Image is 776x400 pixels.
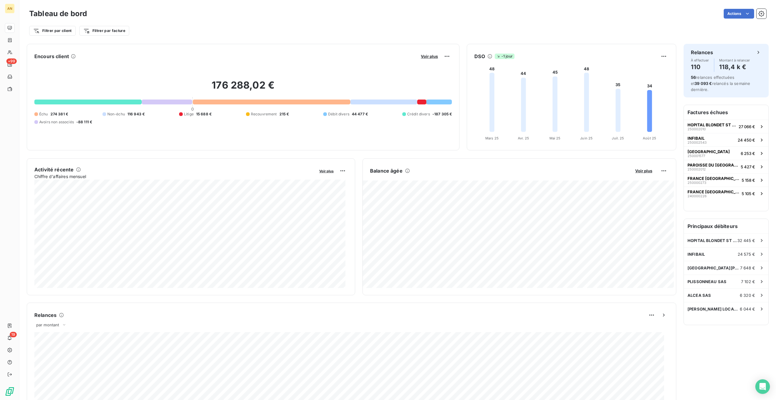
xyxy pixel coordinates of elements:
h2: 176 288,02 € [34,79,452,97]
img: Logo LeanPay [5,387,15,396]
span: 5 105 € [742,191,755,196]
span: 116 943 € [127,111,145,117]
span: PLISSONNEAU SAS [688,279,726,284]
button: Actions [724,9,754,19]
span: Recouvrement [251,111,277,117]
div: Open Intercom Messenger [755,379,770,394]
span: 215 € [279,111,289,117]
span: 27 066 € [739,124,755,129]
h6: Principaux débiteurs [684,219,768,233]
span: 5 158 € [742,178,755,183]
span: 56 [691,75,696,80]
span: Montant à relancer [719,58,750,62]
span: Crédit divers [407,111,430,117]
h3: Tableau de bord [29,8,87,19]
span: [GEOGRAPHIC_DATA] [688,149,730,154]
span: [GEOGRAPHIC_DATA][PERSON_NAME] [688,265,740,270]
a: +99 [5,60,14,69]
button: FRANCE [GEOGRAPHIC_DATA]2400002265 105 € [684,187,768,200]
span: 6 320 € [740,293,755,298]
span: INFIBAIL [688,252,705,257]
span: 250002010 [688,127,706,131]
tspan: Juin 25 [580,136,593,140]
span: 274 381 € [50,111,68,117]
span: ALCEA SAS [688,293,711,298]
button: Filtrer par client [29,26,76,36]
span: 250002543 [688,141,707,144]
span: 0 [191,107,194,111]
button: Voir plus [317,168,335,174]
span: 24 450 € [738,138,755,142]
button: PAROISSE DU [GEOGRAPHIC_DATA]2500020125 427 € [684,160,768,173]
span: Chiffre d'affaires mensuel [34,173,315,180]
span: FRANCE [GEOGRAPHIC_DATA] [688,189,739,194]
span: À effectuer [691,58,709,62]
span: 250002012 [688,167,706,171]
h4: 118,4 k € [719,62,750,72]
button: Filtrer par facture [79,26,129,36]
button: FRANCE [GEOGRAPHIC_DATA]2500002735 158 € [684,173,768,187]
h6: Balance âgée [370,167,403,174]
span: Non-échu [107,111,125,117]
button: [GEOGRAPHIC_DATA]2500015776 253 € [684,146,768,160]
span: Voir plus [635,168,652,173]
span: -187 305 € [432,111,452,117]
span: 6 253 € [741,151,755,156]
span: Voir plus [319,169,334,173]
span: 6 044 € [740,307,755,311]
tspan: Juil. 25 [612,136,624,140]
span: 250000273 [688,181,706,184]
h6: Factures échues [684,105,768,120]
span: 5 427 € [741,164,755,169]
span: INFIBAIL [688,136,705,141]
button: INFIBAIL25000254324 450 € [684,133,768,146]
button: Voir plus [633,168,654,174]
span: 240000226 [688,194,707,198]
tspan: Avr. 25 [518,136,529,140]
tspan: Mai 25 [549,136,561,140]
span: Voir plus [421,54,438,59]
span: FRANCE [GEOGRAPHIC_DATA] [688,176,739,181]
span: HOPITAL BLONDET ST [PERSON_NAME] [688,238,737,243]
h6: Activité récente [34,166,74,173]
span: relances effectuées et relancés la semaine dernière. [691,75,750,92]
h6: DSO [474,53,485,60]
span: -88 111 € [76,119,92,125]
tspan: Août 25 [643,136,656,140]
span: Échu [39,111,48,117]
h4: 110 [691,62,709,72]
tspan: Mars 25 [485,136,499,140]
span: 250001577 [688,154,705,158]
span: 39 093 € [695,81,712,86]
button: Voir plus [419,54,440,59]
span: +99 [6,58,17,64]
span: Avoirs non associés [39,119,74,125]
span: 15 688 € [196,111,212,117]
span: -1 jour [495,54,514,59]
span: HOPITAL BLONDET ST [PERSON_NAME] [688,122,736,127]
div: AN [5,4,15,13]
span: PAROISSE DU [GEOGRAPHIC_DATA] [688,163,738,167]
span: 32 445 € [737,238,755,243]
span: [PERSON_NAME] LOCATION SAS [688,307,740,311]
span: Débit divers [328,111,349,117]
h6: Encours client [34,53,69,60]
span: par montant [36,322,59,327]
h6: Relances [34,311,57,319]
span: Litige [184,111,194,117]
span: 7 648 € [740,265,755,270]
span: 7 102 € [741,279,755,284]
span: 24 575 € [738,252,755,257]
span: 44 477 € [352,111,368,117]
h6: Relances [691,49,713,56]
button: HOPITAL BLONDET ST [PERSON_NAME]25000201027 066 € [684,120,768,133]
span: 19 [10,332,17,337]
